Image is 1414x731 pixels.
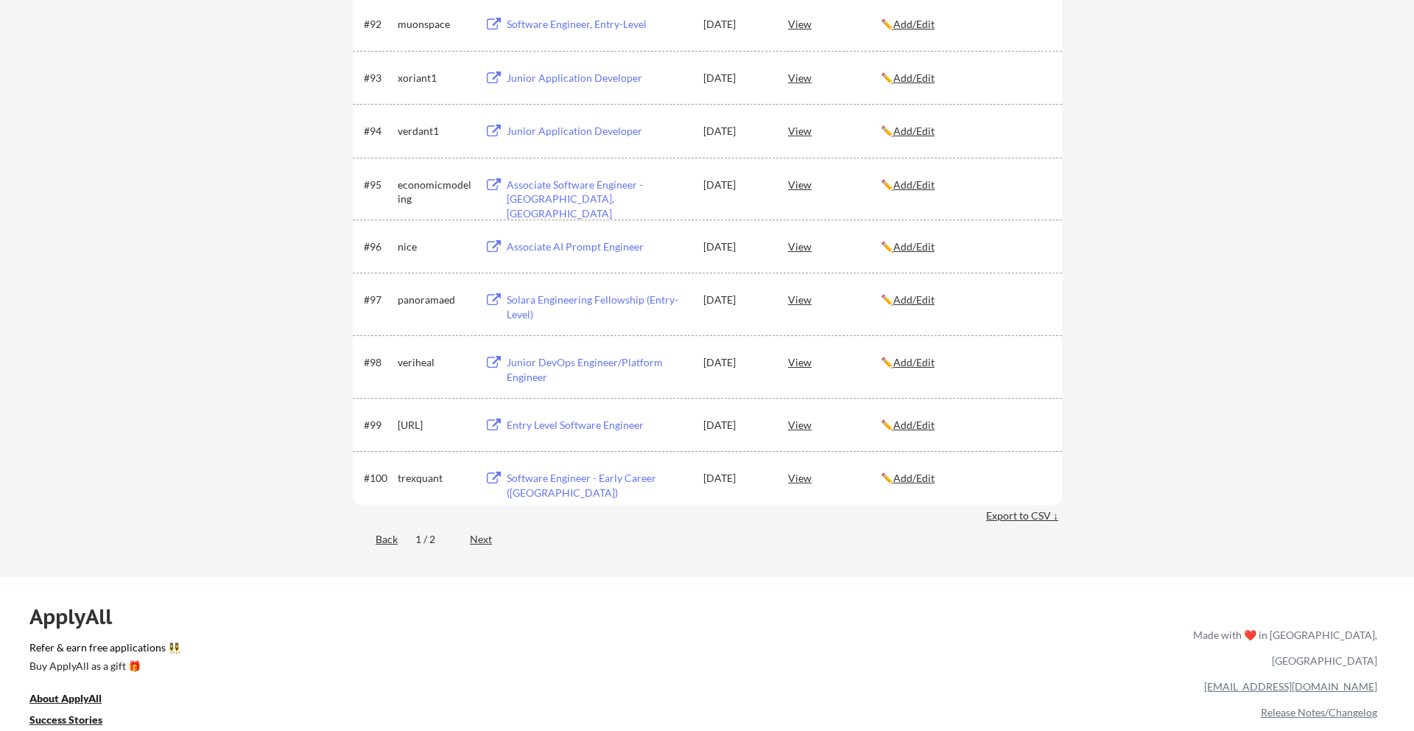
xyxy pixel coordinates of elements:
[364,17,393,32] div: #92
[881,418,1049,433] div: ✏️
[507,239,689,254] div: Associate AI Prompt Engineer
[788,171,881,197] div: View
[703,418,768,433] div: [DATE]
[470,532,509,547] div: Next
[703,71,768,85] div: [DATE]
[893,356,935,368] u: Add/Edit
[703,17,768,32] div: [DATE]
[703,239,768,254] div: [DATE]
[398,355,471,370] div: veriheal
[353,532,398,547] div: Back
[893,472,935,484] u: Add/Edit
[703,293,768,307] div: [DATE]
[398,293,471,307] div: panoramaed
[507,17,689,32] div: Software Engineer, Entry-Level
[893,293,935,306] u: Add/Edit
[893,178,935,191] u: Add/Edit
[788,464,881,491] div: View
[398,124,471,139] div: verdant1
[398,471,471,486] div: trexquant
[398,418,471,433] div: [URL]
[893,240,935,253] u: Add/Edit
[703,471,768,486] div: [DATE]
[364,239,393,254] div: #96
[364,418,393,433] div: #99
[29,713,102,726] u: Success Stories
[415,532,452,547] div: 1 / 2
[364,124,393,139] div: #94
[788,10,881,37] div: View
[788,411,881,438] div: View
[788,64,881,91] div: View
[507,471,689,500] div: Software Engineer - Early Career ([GEOGRAPHIC_DATA])
[788,286,881,312] div: View
[29,604,129,629] div: ApplyAll
[398,71,471,85] div: xoriant1
[703,178,768,192] div: [DATE]
[881,124,1049,139] div: ✏️
[29,692,102,704] u: About ApplyAll
[507,293,689,321] div: Solara Engineering Fellowship (Entry-Level)
[507,418,689,433] div: Entry Level Software Engineer
[29,661,177,671] div: Buy ApplyAll as a gift 🎁
[364,471,393,486] div: #100
[1261,706,1377,718] a: Release Notes/Changelog
[881,471,1049,486] div: ✏️
[398,239,471,254] div: nice
[881,355,1049,370] div: ✏️
[507,178,689,221] div: Associate Software Engineer - [GEOGRAPHIC_DATA], [GEOGRAPHIC_DATA]
[881,239,1049,254] div: ✏️
[29,658,177,676] a: Buy ApplyAll as a gift 🎁
[881,178,1049,192] div: ✏️
[703,355,768,370] div: [DATE]
[507,124,689,139] div: Junior Application Developer
[881,17,1049,32] div: ✏️
[364,355,393,370] div: #98
[703,124,768,139] div: [DATE]
[788,233,881,259] div: View
[507,71,689,85] div: Junior Application Developer
[986,508,1062,523] div: Export to CSV ↓
[893,71,935,84] u: Add/Edit
[29,643,885,658] a: Refer & earn free applications 👯‍♀️
[398,17,471,32] div: muonspace
[364,293,393,307] div: #97
[364,178,393,192] div: #95
[29,712,122,730] a: Success Stories
[507,355,689,384] div: Junior DevOps Engineer/Platform Engineer
[881,71,1049,85] div: ✏️
[1204,680,1377,693] a: [EMAIL_ADDRESS][DOMAIN_NAME]
[893,419,935,431] u: Add/Edit
[29,690,122,709] a: About ApplyAll
[788,349,881,375] div: View
[893,18,935,30] u: Add/Edit
[398,178,471,206] div: economicmodeling
[364,71,393,85] div: #93
[893,125,935,137] u: Add/Edit
[1187,622,1377,674] div: Made with ❤️ in [GEOGRAPHIC_DATA], [GEOGRAPHIC_DATA]
[788,117,881,144] div: View
[881,293,1049,307] div: ✏️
